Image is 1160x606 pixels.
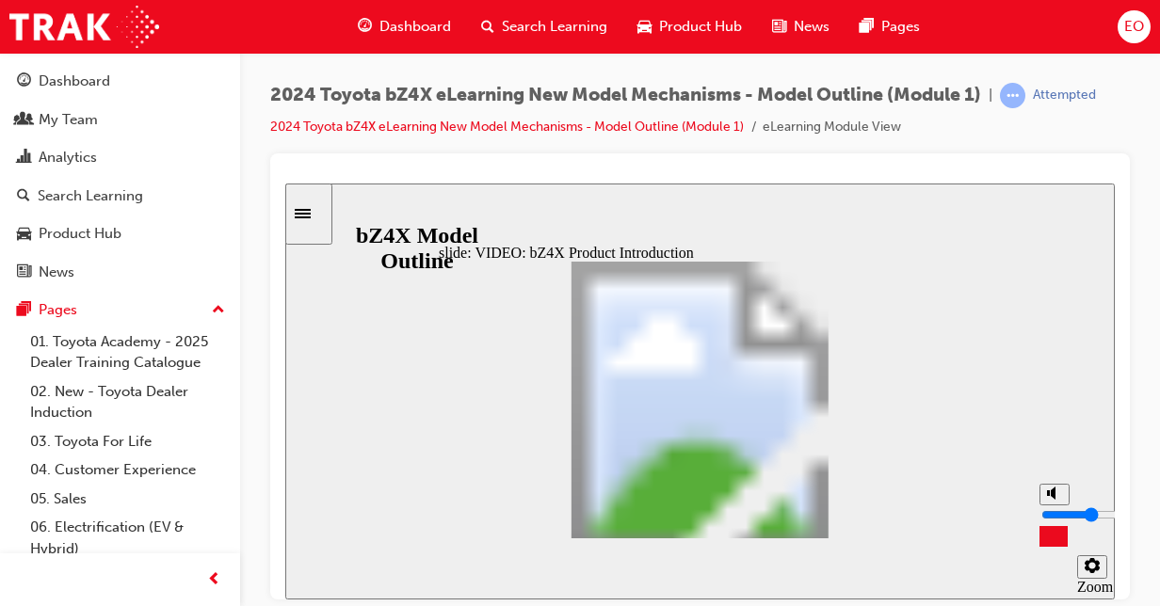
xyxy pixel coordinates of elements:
a: 04. Customer Experience [23,455,233,485]
span: Pages [881,16,920,38]
a: 06. Electrification (EV & Hybrid) [23,513,233,563]
a: Dashboard [8,64,233,99]
a: 03. Toyota For Life [23,427,233,456]
button: settings [792,372,822,395]
span: search-icon [481,15,494,39]
a: 01. Toyota Academy - 2025 Dealer Training Catalogue [23,327,233,377]
span: News [794,16,830,38]
button: Pages [8,293,233,327]
span: learningRecordVerb_ATTEMPT-icon [1000,83,1025,108]
button: EO [1118,10,1151,43]
span: guage-icon [17,73,31,90]
div: Attempted [1033,87,1096,104]
a: News [8,255,233,290]
div: Dashboard [39,71,110,92]
span: Product Hub [659,16,742,38]
span: car-icon [637,15,652,39]
a: guage-iconDashboard [343,8,466,46]
a: news-iconNews [757,8,845,46]
div: News [39,262,74,283]
span: news-icon [17,264,31,281]
div: Product Hub [39,223,121,245]
span: guage-icon [358,15,372,39]
span: Search Learning [502,16,607,38]
span: | [989,85,992,106]
a: Search Learning [8,179,233,214]
span: chart-icon [17,150,31,167]
span: pages-icon [860,15,874,39]
a: car-iconProduct Hub [622,8,757,46]
span: prev-icon [207,568,221,592]
span: people-icon [17,112,31,129]
span: 2024 Toyota bZ4X eLearning New Model Mechanisms - Model Outline (Module 1) [270,85,981,106]
a: Product Hub [8,216,233,251]
span: news-icon [772,15,786,39]
span: Dashboard [379,16,451,38]
span: search-icon [17,188,30,205]
div: Analytics [39,147,97,168]
div: Search Learning [38,185,143,207]
span: up-icon [212,298,225,323]
span: pages-icon [17,302,31,319]
span: car-icon [17,226,31,243]
a: My Team [8,103,233,137]
div: My Team [39,109,98,131]
a: search-iconSearch Learning [466,8,622,46]
div: Pages [39,299,77,321]
div: misc controls [745,355,820,416]
img: Trak [9,6,159,48]
a: Analytics [8,140,233,175]
a: 2024 Toyota bZ4X eLearning New Model Mechanisms - Model Outline (Module 1) [270,119,744,135]
a: 02. New - Toyota Dealer Induction [23,377,233,427]
a: 05. Sales [23,485,233,514]
li: eLearning Module View [763,117,901,138]
button: DashboardMy TeamAnalyticsSearch LearningProduct HubNews [8,60,233,293]
label: Zoom to fit [792,395,828,445]
a: pages-iconPages [845,8,935,46]
span: EO [1124,16,1144,38]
